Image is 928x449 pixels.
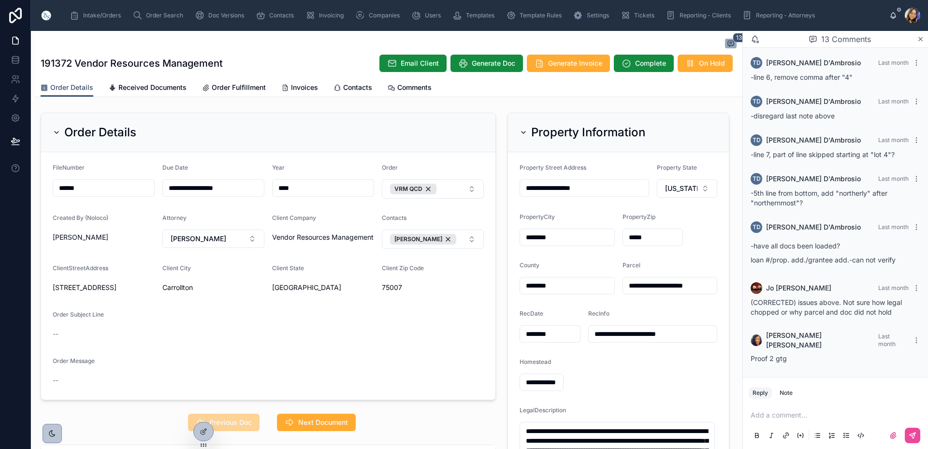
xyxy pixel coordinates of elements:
span: [PERSON_NAME] D'Ambrosio [766,58,861,68]
a: Invoicing [303,7,350,24]
span: Last month [878,98,909,105]
a: Reporting - Clients [663,7,738,24]
span: Property State [657,164,697,171]
span: Complete [635,58,666,68]
span: ClientStreetAddress [53,264,108,272]
a: Tickets [618,7,661,24]
span: Next Document [298,418,348,427]
span: Received Documents [118,83,187,92]
span: [PERSON_NAME] D'Ambrosio [766,135,861,145]
span: Property Street Address [520,164,586,171]
span: Contacts [269,12,294,19]
a: Comments [388,79,432,98]
span: [PERSON_NAME] D'Ambrosio [766,222,861,232]
span: -- [53,329,58,339]
span: Doc Versions [208,12,244,19]
div: scrollable content [62,5,889,26]
span: Carrollton [162,283,264,292]
span: PropertyZip [623,213,655,220]
span: -line 7, part of line skipped starting at "lot 4"? [751,150,895,159]
span: 13 Comments [821,33,871,45]
span: Templates [466,12,494,19]
span: [PERSON_NAME] [PERSON_NAME] [766,331,878,350]
span: TD [753,136,761,144]
span: Parcel [623,261,640,269]
button: Select Button [382,230,484,249]
span: Order Fulfillment [212,83,266,92]
a: Companies [352,7,406,24]
span: Last month [878,284,909,291]
a: Order Details [41,79,93,97]
span: Vendor Resources Management [272,232,374,242]
button: Select Button [657,179,718,198]
span: [PERSON_NAME] [171,234,226,244]
span: RecDate [520,310,543,317]
span: Settings [587,12,609,19]
span: Order Details [50,83,93,92]
span: Reporting - Clients [680,12,731,19]
span: [STREET_ADDRESS] [53,283,155,292]
span: Client Company [272,214,316,221]
span: Created By (Noloco) [53,214,108,221]
span: 13 [733,33,745,43]
span: Contacts [343,83,372,92]
span: Year [272,164,285,171]
span: -5th line from bottom, add "northerly" after "northernmost"? [751,189,887,207]
span: Tickets [634,12,654,19]
a: Contacts [333,79,372,98]
a: Reporting - Attorneys [739,7,822,24]
span: 75007 [382,283,484,292]
span: VRM QCD [394,185,422,193]
span: Order Message [53,357,95,364]
span: Template Rules [520,12,562,19]
button: Next Document [277,414,356,431]
p: -have all docs been loaded? [751,241,920,251]
span: Client Zip Code [382,264,424,272]
span: [PERSON_NAME] D'Ambrosio [766,97,861,106]
span: Email Client [401,58,439,68]
a: Received Documents [109,79,187,98]
span: -disregard last note above [751,112,835,120]
a: Contacts [253,7,301,24]
span: Order Search [146,12,183,19]
span: [GEOGRAPHIC_DATA] [272,283,374,292]
span: -- [53,376,58,385]
span: TD [753,98,761,105]
span: Generate Doc [472,58,515,68]
span: Due Date [162,164,188,171]
span: Last month [878,136,909,144]
span: Invoices [291,83,318,92]
span: Users [425,12,441,19]
button: Generate Doc [450,55,523,72]
h1: 191372 Vendor Resources Management [41,57,223,70]
button: Select Button [162,230,264,248]
span: On Hold [699,58,725,68]
button: Reply [749,387,772,399]
span: [PERSON_NAME] [394,235,442,243]
a: Order Fulfillment [202,79,266,98]
a: Templates [449,7,501,24]
span: FileNumber [53,164,85,171]
span: Order Subject Line [53,311,104,318]
span: Last month [878,59,909,66]
span: Client City [162,264,191,272]
span: Contacts [382,214,406,221]
span: Companies [369,12,400,19]
span: Comments [397,83,432,92]
span: PropertyCity [520,213,555,220]
button: Unselect 51 [390,234,456,245]
button: 13 [725,39,737,50]
span: Proof 2 gtg [751,354,787,362]
span: [US_STATE] [665,184,698,193]
a: Doc Versions [192,7,251,24]
a: Users [408,7,448,24]
span: Intake/Orders [83,12,121,19]
button: Generate Invoice [527,55,610,72]
span: TD [753,223,761,231]
span: County [520,261,539,269]
span: (CORRECTED) issues above. Not sure how legal chopped or why parcel and doc did not hold [751,298,902,316]
span: Last month [878,223,909,231]
button: Unselect 5 [390,184,436,194]
button: Complete [614,55,674,72]
div: Note [780,389,793,397]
